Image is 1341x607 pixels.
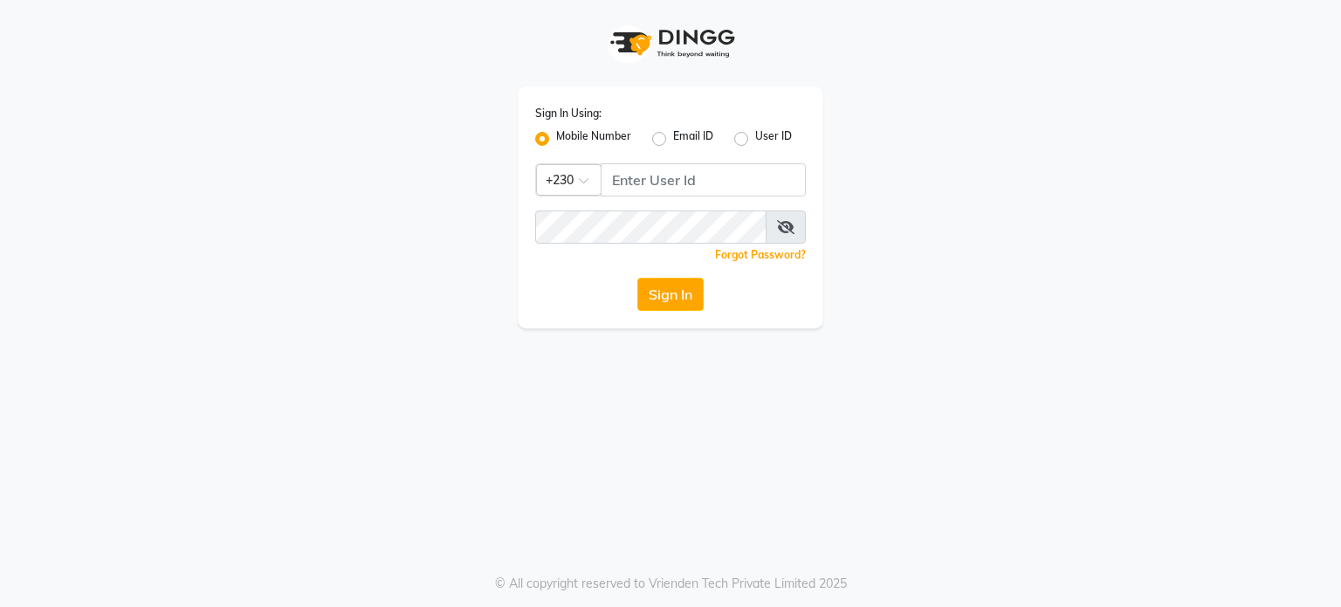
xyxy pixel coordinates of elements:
label: Email ID [673,128,713,149]
label: Sign In Using: [535,106,602,121]
input: Username [535,210,767,244]
button: Sign In [637,278,704,311]
input: Username [601,163,806,197]
a: Forgot Password? [715,248,806,261]
img: logo1.svg [601,17,740,69]
label: User ID [755,128,792,149]
label: Mobile Number [556,128,631,149]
